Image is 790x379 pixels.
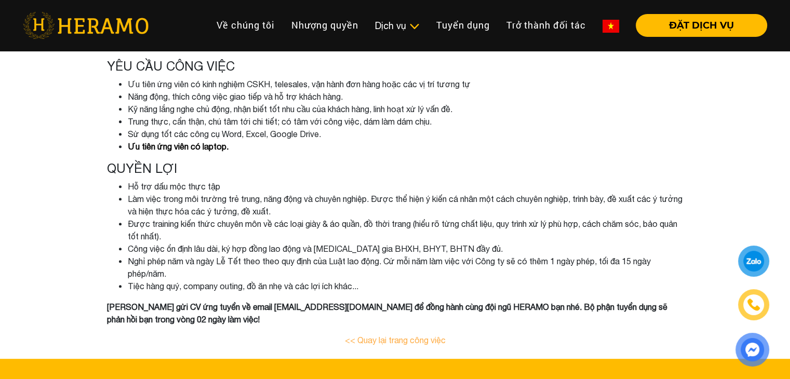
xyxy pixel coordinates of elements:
[128,255,684,280] li: Nghỉ phép năm và ngày Lễ Tết theo theo quy định của Luật lao động. Cứ mỗi năm làm việc với Công t...
[107,161,684,176] h4: QUYỀN LỢI
[602,20,619,33] img: vn-flag.png
[498,14,594,36] a: Trở thành đối tác
[636,14,767,37] button: ĐẶT DỊCH VỤ
[128,193,684,218] li: Làm việc trong môi trường trẻ trung, năng động và chuyên nghiệp. Được thể hiện ý kiến cá nhân một...
[747,298,760,312] img: phone-icon
[428,14,498,36] a: Tuyển dụng
[345,335,446,345] a: << Quay lại trang công việc
[409,21,420,32] img: subToggleIcon
[128,242,684,255] li: Công việc ổn định lâu dài, ký hợp đồng lao động và [MEDICAL_DATA] gia BHXH, BHYT, BHTN đầy đủ.
[128,78,684,90] li: Ưu tiên ứng viên có kinh nghiệm CSKH, telesales, vận hành đơn hàng hoặc các vị trí tương tự
[128,218,684,242] li: Được training kiến thức chuyên môn về các loại giày & áo quần, đồ thời trang (hiểu rõ từng chất l...
[128,180,684,193] li: Hỗ trợ dấu mộc thực tập
[128,128,684,140] li: Sử dụng tốt các công cụ Word, Excel, Google Drive.
[740,291,768,319] a: phone-icon
[128,90,684,103] li: Năng động, thích công việc giao tiếp và hỗ trợ khách hàng.
[627,21,767,30] a: ĐẶT DỊCH VỤ
[208,14,283,36] a: Về chúng tôi
[283,14,367,36] a: Nhượng quyền
[107,59,684,74] h4: YÊU CẦU CÔNG VIỆC
[107,302,667,324] b: [PERSON_NAME] gửi CV ứng tuyển về email [EMAIL_ADDRESS][DOMAIN_NAME] để đồng hành cùng đội ngũ HE...
[375,19,420,33] div: Dịch vụ
[23,12,149,39] img: heramo-logo.png
[128,142,229,151] b: Ưu tiên ứng viên có laptop.
[128,115,684,128] li: Trung thực, cẩn thận, chú tâm tới chi tiết; có tâm với công việc, dám làm dám chịu.
[128,103,684,115] li: Kỹ năng lắng nghe chủ động, nhận biết tốt nhu cầu của khách hàng, linh hoạt xử lý vấn đề.
[128,280,684,292] li: Tiệc hàng quý, company outing, đồ ăn nhẹ và các lợi ích khác...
